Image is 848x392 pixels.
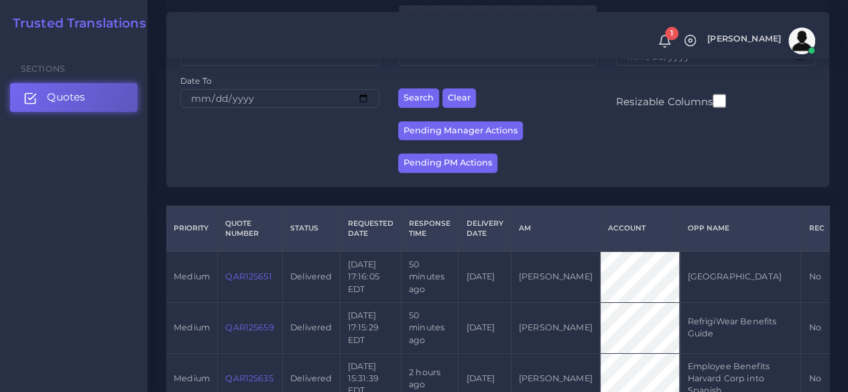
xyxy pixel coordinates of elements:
[3,16,146,31] a: Trusted Translations
[174,373,210,383] span: medium
[801,251,832,302] td: No
[398,88,439,108] button: Search
[459,206,511,251] th: Delivery Date
[459,251,511,302] td: [DATE]
[10,83,137,111] a: Quotes
[401,302,458,353] td: 50 minutes ago
[511,251,600,302] td: [PERSON_NAME]
[653,34,676,48] a: 1
[398,121,523,141] button: Pending Manager Actions
[174,322,210,332] span: medium
[616,92,726,109] label: Resizable Columns
[713,92,726,109] input: Resizable Columns
[282,302,340,353] td: Delivered
[340,302,401,353] td: [DATE] 17:15:29 EDT
[180,75,212,86] label: Date To
[398,153,497,173] button: Pending PM Actions
[801,302,832,353] td: No
[47,90,85,105] span: Quotes
[511,302,600,353] td: [PERSON_NAME]
[282,251,340,302] td: Delivered
[788,27,815,54] img: avatar
[340,251,401,302] td: [DATE] 17:16:05 EDT
[401,251,458,302] td: 50 minutes ago
[511,206,600,251] th: AM
[801,206,832,251] th: REC
[282,206,340,251] th: Status
[701,27,820,54] a: [PERSON_NAME]avatar
[459,302,511,353] td: [DATE]
[680,251,801,302] td: [GEOGRAPHIC_DATA]
[442,88,476,108] button: Clear
[174,271,210,281] span: medium
[401,206,458,251] th: Response Time
[600,206,679,251] th: Account
[340,206,401,251] th: Requested Date
[225,373,273,383] a: QAR125635
[218,206,283,251] th: Quote Number
[225,322,274,332] a: QAR125659
[680,206,801,251] th: Opp Name
[665,27,678,40] span: 1
[166,206,218,251] th: Priority
[225,271,271,281] a: QAR125651
[707,35,781,44] span: [PERSON_NAME]
[21,64,65,74] span: Sections
[680,302,801,353] td: RefrigiWear Benefits Guide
